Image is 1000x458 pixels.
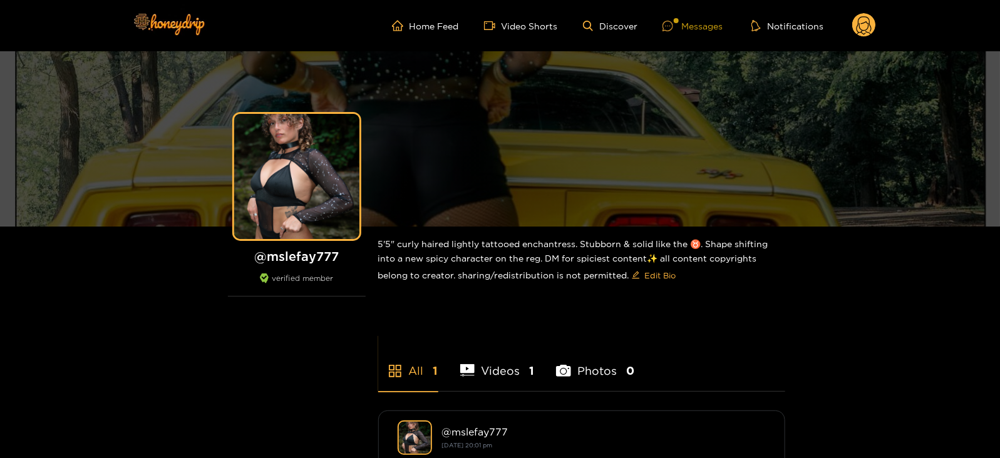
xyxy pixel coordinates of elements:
[228,248,366,264] h1: @ mslefay777
[388,364,403,379] span: appstore
[442,426,766,437] div: @ mslefay777
[645,269,676,282] span: Edit Bio
[626,363,634,379] span: 0
[556,335,634,391] li: Photos
[629,265,679,285] button: editEdit Bio
[442,442,493,449] small: [DATE] 20:01 pm
[392,20,410,31] span: home
[632,271,640,280] span: edit
[748,19,827,32] button: Notifications
[484,20,502,31] span: video-camera
[228,273,366,297] div: verified member
[529,363,534,379] span: 1
[484,20,558,31] a: Video Shorts
[398,420,432,455] img: mslefay777
[378,335,438,391] li: All
[583,21,637,31] a: Discover
[662,19,723,33] div: Messages
[433,363,438,379] span: 1
[392,20,459,31] a: Home Feed
[378,226,785,295] div: 5'5" curly haired lightly tattooed enchantress. Stubborn & solid like the ♉️. Shape shifting into...
[460,335,535,391] li: Videos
